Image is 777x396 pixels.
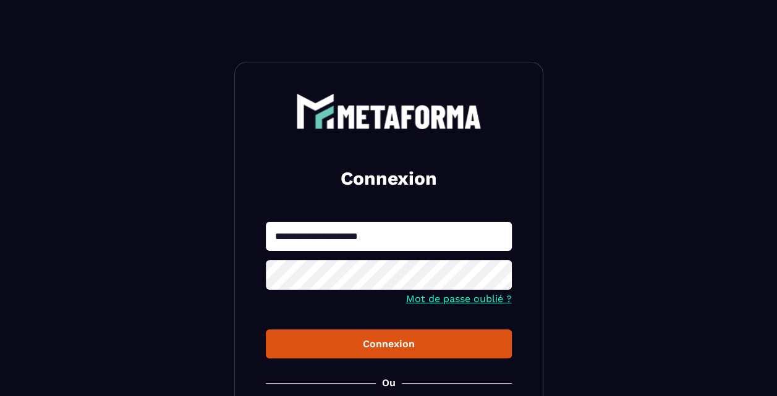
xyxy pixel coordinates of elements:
[296,93,482,129] img: logo
[382,377,396,389] p: Ou
[281,166,497,191] h2: Connexion
[276,338,502,350] div: Connexion
[406,293,512,305] a: Mot de passe oublié ?
[266,93,512,129] a: logo
[266,329,512,358] button: Connexion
